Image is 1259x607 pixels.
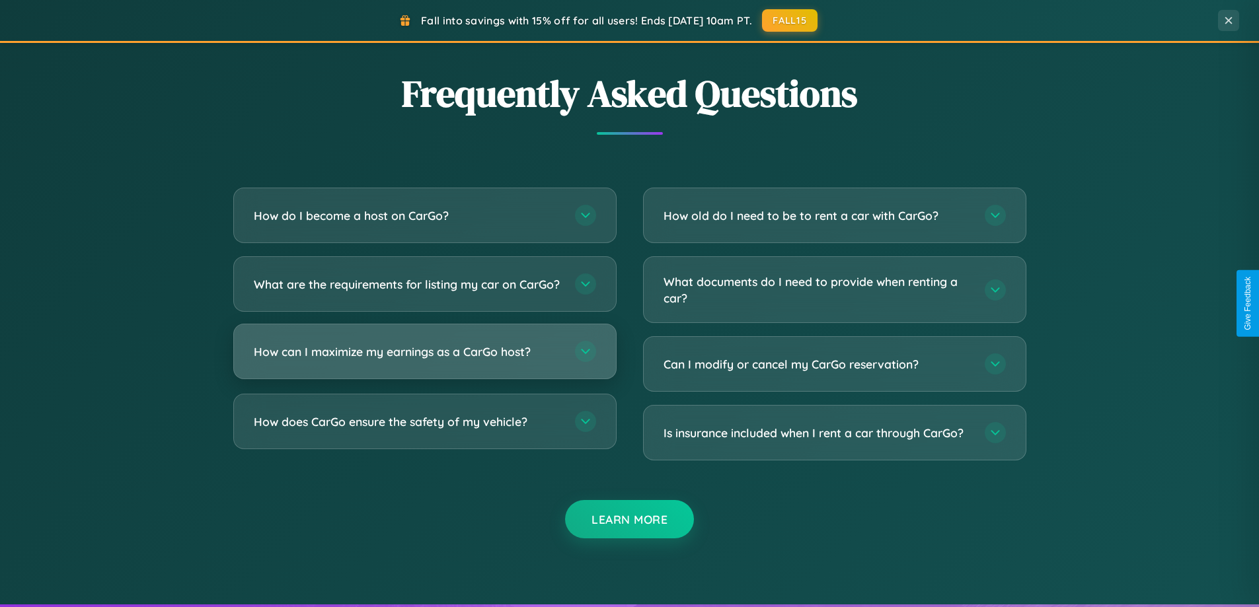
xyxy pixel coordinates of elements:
[254,343,562,360] h3: How can I maximize my earnings as a CarGo host?
[664,425,972,441] h3: Is insurance included when I rent a car through CarGo?
[421,14,752,27] span: Fall into savings with 15% off for all users! Ends [DATE] 10am PT.
[254,276,562,293] h3: What are the requirements for listing my car on CarGo?
[664,273,972,306] h3: What documents do I need to provide when renting a car?
[664,207,972,224] h3: How old do I need to be to rent a car with CarGo?
[762,9,818,32] button: FALL15
[254,207,562,224] h3: How do I become a host on CarGo?
[664,356,972,373] h3: Can I modify or cancel my CarGo reservation?
[254,413,562,430] h3: How does CarGo ensure the safety of my vehicle?
[565,500,694,538] button: Learn More
[1243,277,1252,330] div: Give Feedback
[233,68,1026,119] h2: Frequently Asked Questions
